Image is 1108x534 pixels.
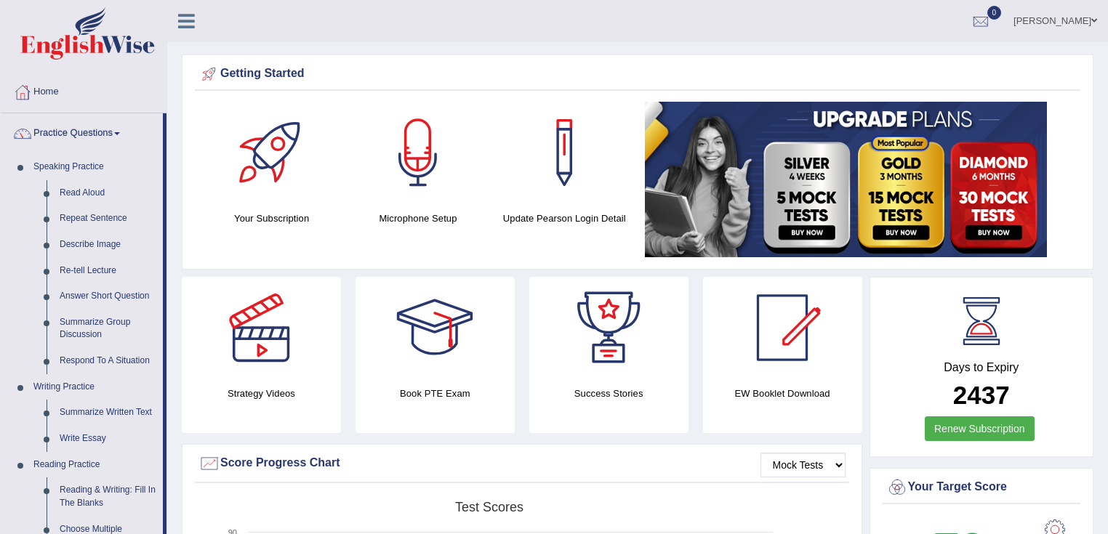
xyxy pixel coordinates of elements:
h4: Days to Expiry [886,361,1077,374]
a: Renew Subscription [925,416,1035,441]
a: Speaking Practice [27,154,163,180]
div: Getting Started [198,63,1077,85]
div: Your Target Score [886,477,1077,498]
a: Summarize Written Text [53,400,163,426]
h4: Your Subscription [206,211,337,226]
a: Respond To A Situation [53,348,163,374]
a: Reading Practice [27,452,163,478]
tspan: Test scores [455,500,523,514]
img: small5.jpg [645,102,1047,257]
a: Re-tell Lecture [53,258,163,284]
a: Home [1,72,166,108]
a: Summarize Group Discussion [53,310,163,348]
a: Reading & Writing: Fill In The Blanks [53,477,163,516]
span: 0 [987,6,1002,20]
h4: Strategy Videos [182,386,341,401]
h4: Book PTE Exam [356,386,515,401]
div: Score Progress Chart [198,453,846,474]
h4: Update Pearson Login Detail [499,211,630,226]
a: Write Essay [53,426,163,452]
a: Writing Practice [27,374,163,400]
a: Repeat Sentence [53,206,163,232]
a: Practice Questions [1,113,163,150]
h4: EW Booklet Download [703,386,862,401]
b: 2437 [953,381,1010,409]
a: Describe Image [53,232,163,258]
a: Read Aloud [53,180,163,206]
a: Answer Short Question [53,283,163,310]
h4: Microphone Setup [352,211,483,226]
h4: Success Stories [529,386,689,401]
